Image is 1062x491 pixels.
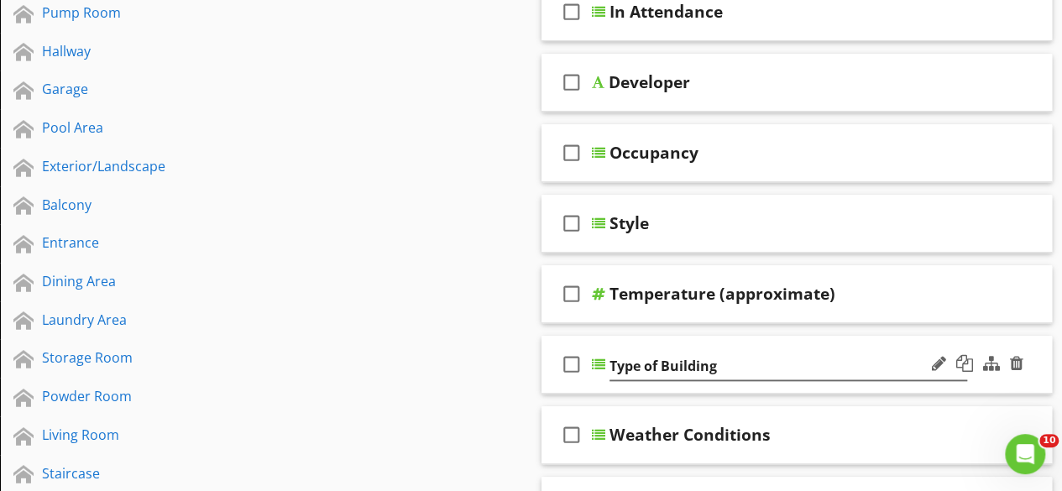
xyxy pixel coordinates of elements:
[42,3,186,23] div: Pump Room
[558,274,585,314] i: check_box_outline_blank
[42,41,186,61] div: Hallway
[558,415,585,455] i: check_box_outline_blank
[609,284,835,304] div: Temperature (approximate)
[609,143,698,163] div: Occupancy
[42,463,186,483] div: Staircase
[42,271,186,291] div: Dining Area
[609,425,771,445] div: Weather Conditions
[42,118,186,138] div: Pool Area
[1005,434,1045,474] iframe: Intercom live chat
[558,203,585,243] i: check_box_outline_blank
[609,72,690,92] div: Developer
[558,344,585,384] i: check_box_outline_blank
[42,232,186,253] div: Entrance
[42,425,186,445] div: Living Room
[1039,434,1059,447] span: 10
[558,62,585,102] i: check_box_outline_blank
[42,310,186,330] div: Laundry Area
[42,156,186,176] div: Exterior/Landscape
[42,347,186,368] div: Storage Room
[42,79,186,99] div: Garage
[42,386,186,406] div: Powder Room
[42,195,186,215] div: Balcony
[609,2,723,22] div: In Attendance
[558,133,585,173] i: check_box_outline_blank
[609,213,649,233] div: Style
